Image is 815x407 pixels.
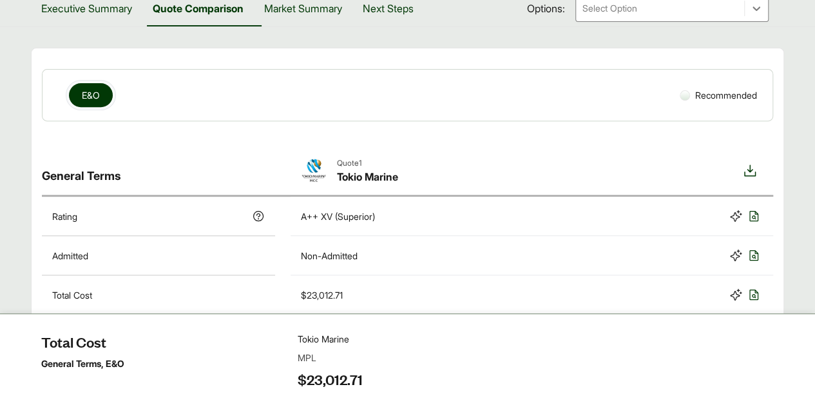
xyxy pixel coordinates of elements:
[337,169,398,184] span: Tokio Marine
[301,157,327,183] img: Tokio Marine-Logo
[52,288,92,302] p: Total Cost
[42,354,773,405] div: E&O
[69,83,113,107] button: E&O
[52,328,184,341] p: Maximum Policy Aggregate Limit
[737,157,763,184] button: Download option
[337,157,398,169] span: Quote 1
[301,328,350,341] div: $5,000,000
[42,147,275,195] div: General Terms
[301,288,343,302] div: $23,012.71
[82,88,100,102] span: E&O
[301,249,358,263] div: Non-Admitted
[52,249,88,263] p: Admitted
[301,210,375,223] div: A++ XV (Superior)
[52,210,77,223] p: Rating
[527,1,565,16] span: Options:
[675,83,762,107] div: Recommended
